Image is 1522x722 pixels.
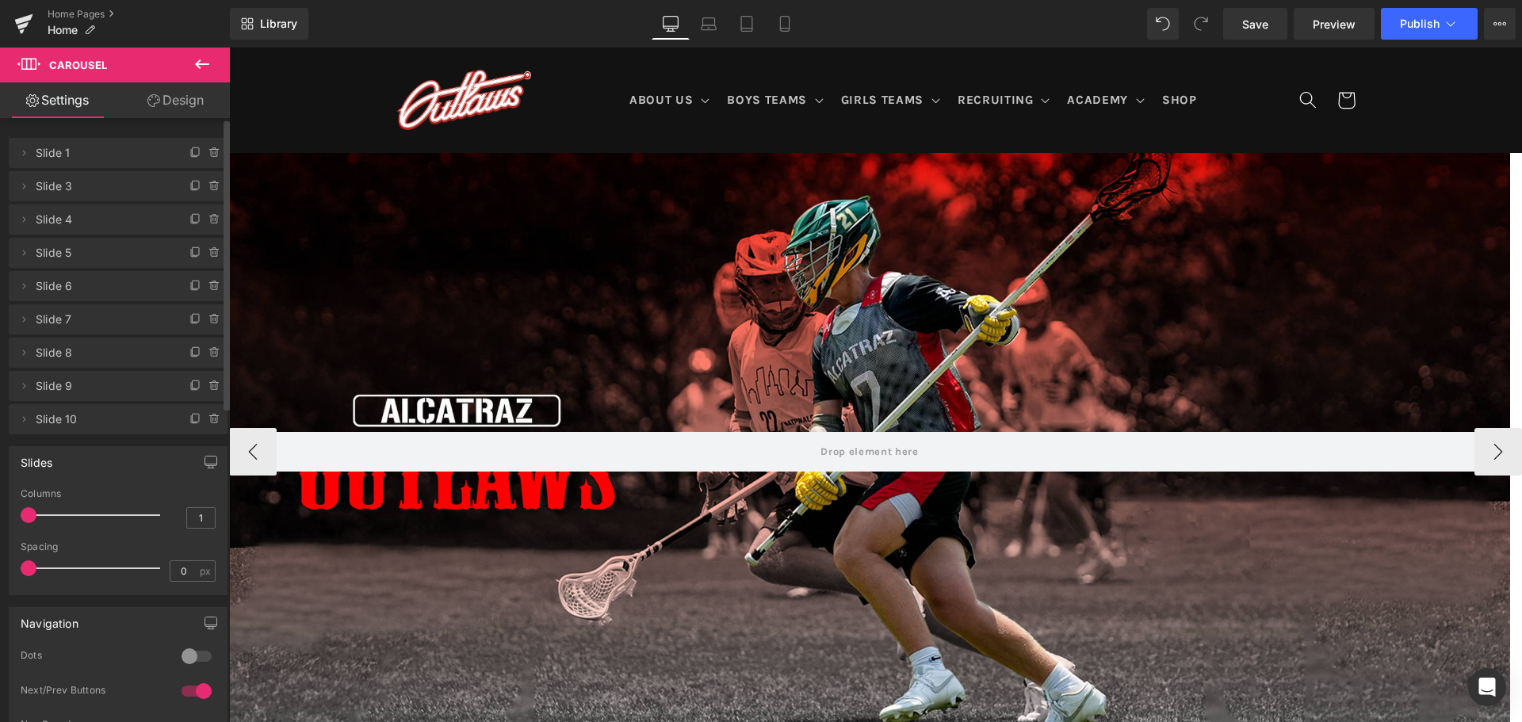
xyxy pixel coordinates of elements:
[488,34,601,71] summary: BOYS TEAMS
[36,204,169,235] span: Slide 4
[1400,17,1440,30] span: Publish
[36,138,169,168] span: Slide 1
[612,45,694,61] span: GIRLS TEAMS
[728,8,766,40] a: Tablet
[602,34,718,71] summary: GIRLS TEAMS
[1294,8,1375,40] a: Preview
[1381,8,1478,40] button: Publish
[498,45,578,61] span: BOYS TEAMS
[36,271,169,301] span: Slide 6
[1313,16,1356,32] span: Preview
[390,34,488,71] summary: ABOUT US
[36,371,169,401] span: Slide 9
[49,59,107,71] span: Carousel
[690,8,728,40] a: Laptop
[400,45,464,61] span: ABOUT US
[933,45,968,61] span: SHOP
[1060,33,1098,71] summary: Search
[48,8,230,21] a: Home Pages
[36,338,169,368] span: Slide 8
[36,238,169,268] span: Slide 5
[728,45,805,61] span: RECRUITING
[718,34,828,71] summary: RECRUITING
[260,17,297,31] span: Library
[21,541,216,552] div: Spacing
[1242,16,1268,32] span: Save
[21,649,166,666] div: Dots
[21,488,216,499] div: Columns
[36,171,169,201] span: Slide 3
[828,34,923,71] summary: ACADEMY
[1147,8,1179,40] button: Undo
[118,82,233,118] a: Design
[21,684,166,701] div: Next/Prev Buttons
[230,8,308,40] a: New Library
[1185,8,1217,40] button: Redo
[652,8,690,40] a: Desktop
[36,304,169,334] span: Slide 7
[838,45,899,61] span: ACADEMY
[200,566,213,576] span: px
[167,22,302,82] img: Alcatraz Outlaws
[21,447,52,469] div: Slides
[766,8,804,40] a: Mobile
[1468,668,1506,706] div: Open Intercom Messenger
[923,34,978,71] a: SHOP
[21,608,78,630] div: Navigation
[48,24,78,36] span: Home
[1484,8,1516,40] button: More
[36,404,169,434] span: Slide 10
